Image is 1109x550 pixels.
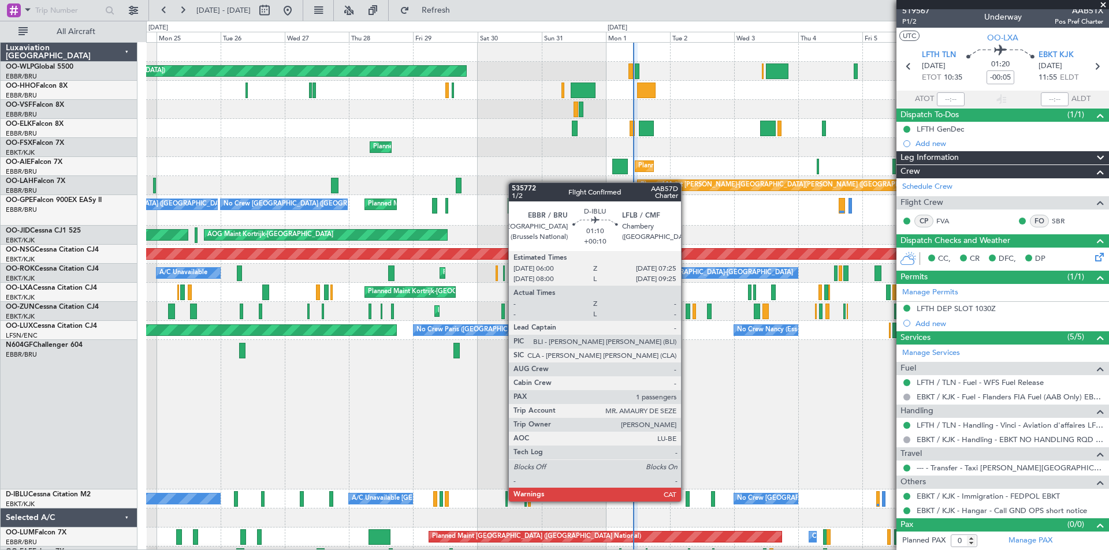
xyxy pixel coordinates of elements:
[900,447,922,461] span: Travel
[6,205,37,214] a: EBBR/BRU
[157,32,221,42] div: Mon 25
[6,342,83,349] a: N604GFChallenger 604
[35,2,102,19] input: Trip Number
[917,124,964,134] div: LFTH GenDec
[6,331,38,340] a: LFSN/ENC
[970,253,980,265] span: CR
[900,405,933,418] span: Handling
[6,178,34,185] span: OO-LAH
[443,264,578,282] div: Planned Maint Kortrijk-[GEOGRAPHIC_DATA]
[737,321,806,339] div: No Crew Nancy (Essey)
[478,32,542,42] div: Sat 30
[902,5,930,17] span: 519567
[902,287,958,298] a: Manage Permits
[6,178,65,185] a: OO-LAHFalcon 7X
[902,535,946,547] label: Planned PAX
[1039,50,1074,61] span: EBKT KJK
[64,196,257,213] div: No Crew [GEOGRAPHIC_DATA] ([GEOGRAPHIC_DATA] National)
[900,108,959,122] span: Dispatch To-Dos
[6,285,33,291] span: OO-LXA
[937,92,965,106] input: --:--
[6,293,35,302] a: EBKT/KJK
[1030,215,1049,227] div: FO
[6,159,62,166] a: OO-AIEFalcon 7X
[6,274,35,283] a: EBKT/KJK
[6,148,35,157] a: EBKT/KJK
[432,528,641,545] div: Planned Maint [GEOGRAPHIC_DATA] ([GEOGRAPHIC_DATA] National)
[6,312,35,321] a: EBKT/KJK
[1008,535,1052,547] a: Manage PAX
[999,253,1016,265] span: DFC,
[413,32,477,42] div: Fri 29
[6,110,37,119] a: EBBR/BRU
[373,139,508,156] div: Planned Maint Kortrijk-[GEOGRAPHIC_DATA]
[902,347,960,359] a: Manage Services
[6,167,37,176] a: EBBR/BRU
[991,59,1010,70] span: 01:20
[6,323,97,330] a: OO-LUXCessna Citation CJ4
[737,490,931,507] div: No Crew [GEOGRAPHIC_DATA] ([GEOGRAPHIC_DATA] National)
[6,529,35,536] span: OO-LUM
[368,196,577,213] div: Planned Maint [GEOGRAPHIC_DATA] ([GEOGRAPHIC_DATA] National)
[1035,253,1045,265] span: DP
[6,538,37,547] a: EBBR/BRU
[6,323,33,330] span: OO-LUX
[6,350,37,359] a: EBBR/BRU
[916,139,1103,148] div: Add new
[900,196,943,209] span: Flight Crew
[862,32,926,42] div: Fri 5
[900,234,1010,248] span: Dispatch Checks and Weather
[917,506,1087,515] a: EBKT / KJK - Hangar - Call GND OPS short notice
[900,165,920,178] span: Crew
[6,304,35,310] span: OO-ZUN
[349,32,413,42] div: Thu 28
[917,377,1044,387] a: LFTH / TLN - Fuel - WFS Fuel Release
[1055,5,1103,17] span: AAB51X
[812,528,891,545] div: Owner Melsbroek Air Base
[6,304,99,310] a: OO-ZUNCessna Citation CJ4
[6,72,37,81] a: EBBR/BRU
[987,32,1018,44] span: OO-LXA
[6,140,32,147] span: OO-FSX
[6,246,35,253] span: OO-NSG
[438,302,572,320] div: Planned Maint Kortrijk-[GEOGRAPHIC_DATA]
[638,158,820,175] div: Planned Maint [GEOGRAPHIC_DATA] ([GEOGRAPHIC_DATA])
[734,32,798,42] div: Wed 3
[899,31,920,41] button: UTC
[917,491,1060,501] a: EBKT / KJK - Immigration - FEDPOL EBKT
[1067,331,1084,343] span: (5/5)
[936,216,962,226] a: FVA
[196,5,251,16] span: [DATE] - [DATE]
[6,91,37,100] a: EBBR/BRU
[542,32,606,42] div: Sun 31
[352,490,536,507] div: A/C Unavailable [GEOGRAPHIC_DATA]-[GEOGRAPHIC_DATA]
[1067,108,1084,121] span: (1/1)
[984,11,1022,23] div: Underway
[900,151,959,164] span: Leg Information
[917,463,1103,473] a: --- - Transfer - Taxi [PERSON_NAME][GEOGRAPHIC_DATA]
[6,236,35,245] a: EBKT/KJK
[6,83,36,89] span: OO-HHO
[798,32,862,42] div: Thu 4
[917,392,1103,402] a: EBKT / KJK - Fuel - Flanders FIA Fuel (AAB Only) EBKT / KJK
[13,23,125,41] button: All Aircraft
[1052,216,1078,226] a: SBR
[6,227,81,234] a: OO-JIDCessna CJ1 525
[900,271,928,284] span: Permits
[6,529,66,536] a: OO-LUMFalcon 7X
[1067,518,1084,530] span: (0/0)
[6,491,91,498] a: D-IBLUCessna Citation M2
[6,197,33,204] span: OO-GPE
[6,121,64,128] a: OO-ELKFalcon 8X
[368,283,503,301] div: Planned Maint Kortrijk-[GEOGRAPHIC_DATA]
[224,196,417,213] div: No Crew [GEOGRAPHIC_DATA] ([GEOGRAPHIC_DATA] National)
[917,304,996,313] div: LFTH DEP SLOT 1030Z
[609,264,793,282] div: A/C Unavailable [GEOGRAPHIC_DATA]-[GEOGRAPHIC_DATA]
[30,28,122,36] span: All Aircraft
[6,102,32,108] span: OO-VSF
[6,285,97,291] a: OO-LXACessna Citation CJ4
[944,72,962,84] span: 10:35
[922,72,941,84] span: ETOT
[641,177,982,194] div: Planned Maint [PERSON_NAME]-[GEOGRAPHIC_DATA][PERSON_NAME] ([GEOGRAPHIC_DATA][PERSON_NAME])
[6,197,102,204] a: OO-GPEFalcon 900EX EASy II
